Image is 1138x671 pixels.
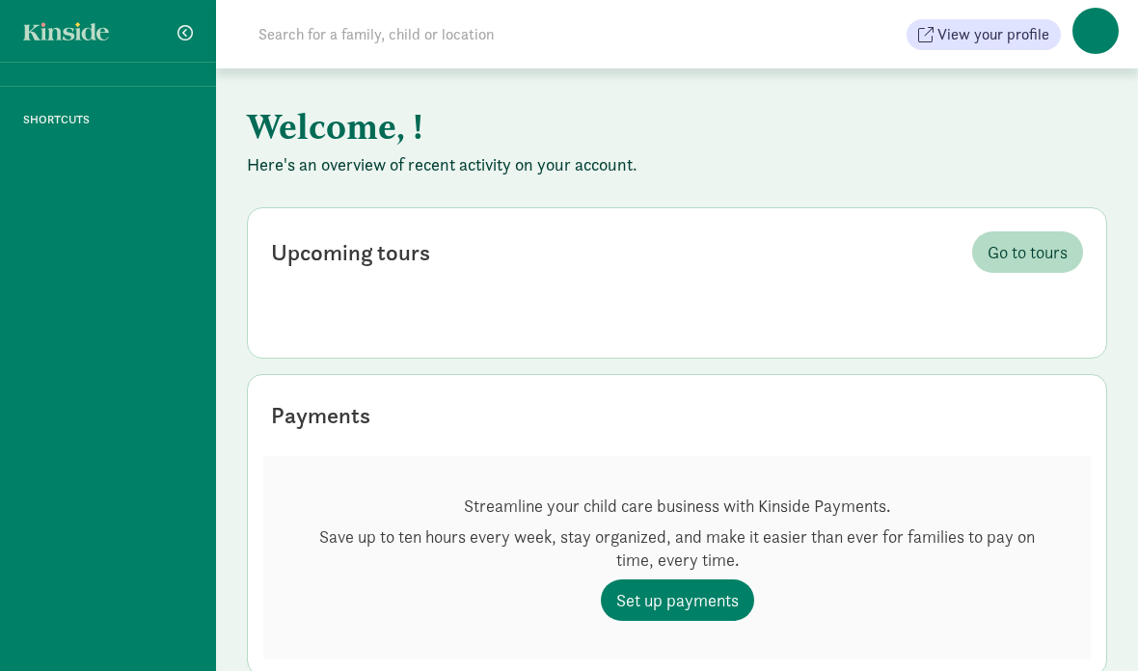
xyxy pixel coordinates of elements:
div: Payments [271,398,370,433]
h1: Welcome, ! [247,99,1107,153]
button: View your profile [907,19,1061,50]
input: Search for a family, child or location [247,15,788,54]
div: Upcoming tours [271,235,430,270]
p: Save up to ten hours every week, stay organized, and make it easier than ever for families to pay... [302,525,1052,572]
a: Go to tours [972,231,1083,273]
span: View your profile [937,23,1049,46]
p: Here's an overview of recent activity on your account. [247,153,1107,176]
a: Set up payments [601,579,754,621]
span: Go to tours [988,239,1068,265]
p: Streamline your child care business with Kinside Payments. [302,495,1052,518]
span: Set up payments [616,587,739,613]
